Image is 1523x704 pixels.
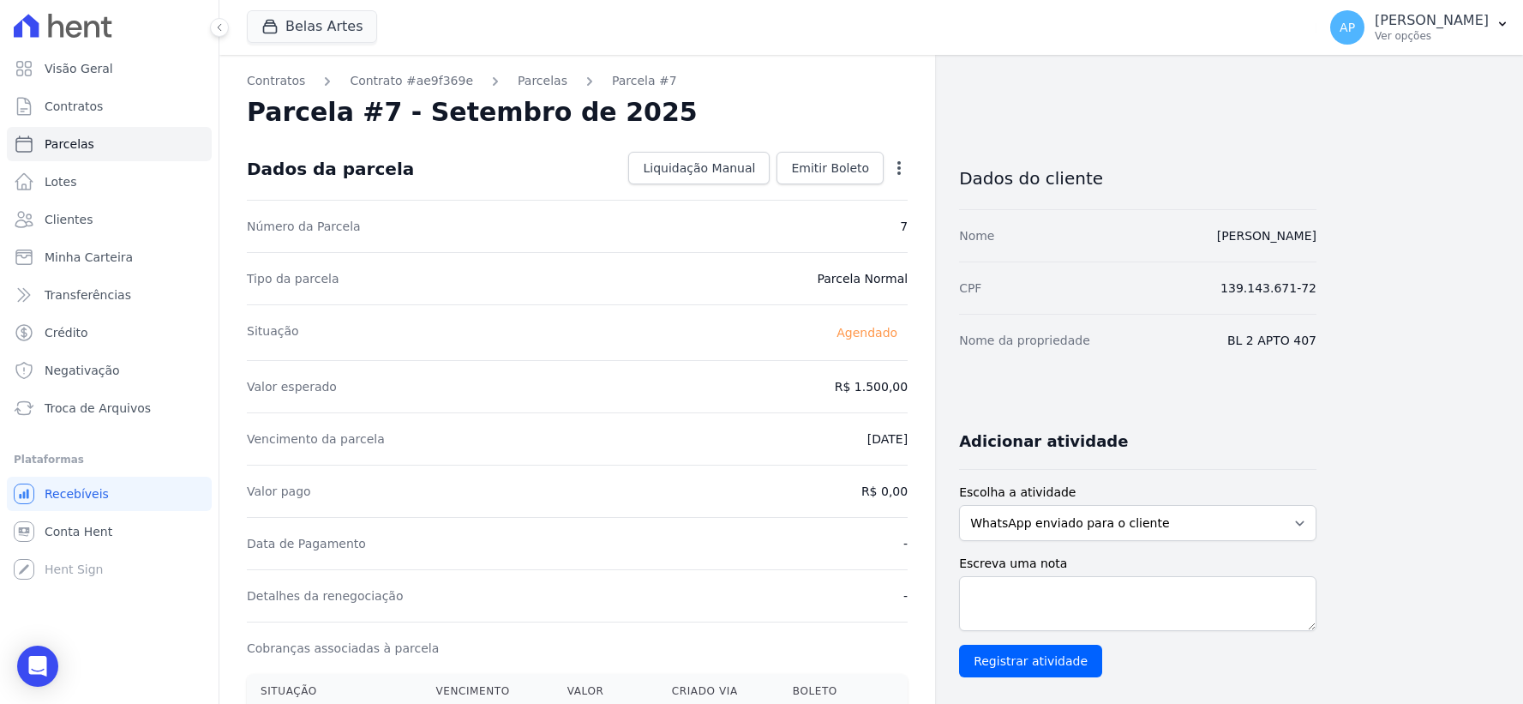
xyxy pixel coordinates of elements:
[826,322,908,343] span: Agendado
[7,514,212,549] a: Conta Hent
[959,555,1316,573] label: Escreva uma nota
[1340,21,1355,33] span: AP
[1217,229,1316,243] a: [PERSON_NAME]
[7,89,212,123] a: Contratos
[817,270,908,287] dd: Parcela Normal
[867,430,908,448] dd: [DATE]
[7,165,212,199] a: Lotes
[247,10,377,43] button: Belas Artes
[14,449,205,470] div: Plataformas
[1316,3,1523,51] button: AP [PERSON_NAME] Ver opções
[45,485,109,502] span: Recebíveis
[247,640,439,657] dt: Cobranças associadas à parcela
[247,97,698,128] h2: Parcela #7 - Setembro de 2025
[7,477,212,511] a: Recebíveis
[1227,332,1316,349] dd: BL 2 APTO 407
[612,72,677,90] a: Parcela #7
[1375,12,1489,29] p: [PERSON_NAME]
[959,484,1316,502] label: Escolha a atividade
[643,159,755,177] span: Liquidação Manual
[7,353,212,388] a: Negativação
[45,400,151,417] span: Troca de Arquivos
[903,535,908,552] dd: -
[1220,280,1316,297] dd: 139.143.671-72
[903,587,908,605] dd: -
[247,587,404,605] dt: Detalhes da renegociação
[247,72,305,90] a: Contratos
[7,240,212,274] a: Minha Carteira
[959,168,1316,189] h3: Dados do cliente
[959,227,994,244] dt: Nome
[45,324,88,341] span: Crédito
[1375,29,1489,43] p: Ver opções
[959,280,981,297] dt: CPF
[45,249,133,266] span: Minha Carteira
[7,202,212,237] a: Clientes
[247,378,337,395] dt: Valor esperado
[7,127,212,161] a: Parcelas
[518,72,567,90] a: Parcelas
[776,152,884,184] a: Emitir Boleto
[7,51,212,86] a: Visão Geral
[7,391,212,425] a: Troca de Arquivos
[45,173,77,190] span: Lotes
[247,72,908,90] nav: Breadcrumb
[45,98,103,115] span: Contratos
[247,322,299,343] dt: Situação
[7,278,212,312] a: Transferências
[247,159,414,179] div: Dados da parcela
[791,159,869,177] span: Emitir Boleto
[45,286,131,304] span: Transferências
[247,430,385,448] dt: Vencimento da parcela
[350,72,473,90] a: Contrato #ae9f369e
[17,646,58,687] div: Open Intercom Messenger
[45,362,120,379] span: Negativação
[628,152,770,184] a: Liquidação Manual
[45,135,94,153] span: Parcelas
[247,218,361,235] dt: Número da Parcela
[247,483,311,500] dt: Valor pago
[45,211,93,228] span: Clientes
[900,218,908,235] dd: 7
[959,431,1128,452] h3: Adicionar atividade
[959,645,1102,677] input: Registrar atividade
[247,535,366,552] dt: Data de Pagamento
[959,332,1090,349] dt: Nome da propriedade
[247,270,339,287] dt: Tipo da parcela
[861,483,908,500] dd: R$ 0,00
[7,316,212,350] a: Crédito
[45,60,113,77] span: Visão Geral
[835,378,908,395] dd: R$ 1.500,00
[45,523,112,540] span: Conta Hent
